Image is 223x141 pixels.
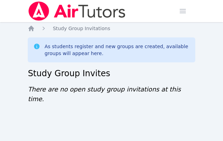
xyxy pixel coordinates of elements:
[28,68,195,79] h2: Study Group Invites
[53,26,110,31] span: Study Group Invitations
[28,25,195,32] nav: Breadcrumb
[28,1,126,21] img: Air Tutors
[53,25,110,32] a: Study Group Invitations
[28,86,181,103] span: There are no open study group invitations at this time.
[44,43,189,57] div: As students register and new groups are created, available groups will appear here.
